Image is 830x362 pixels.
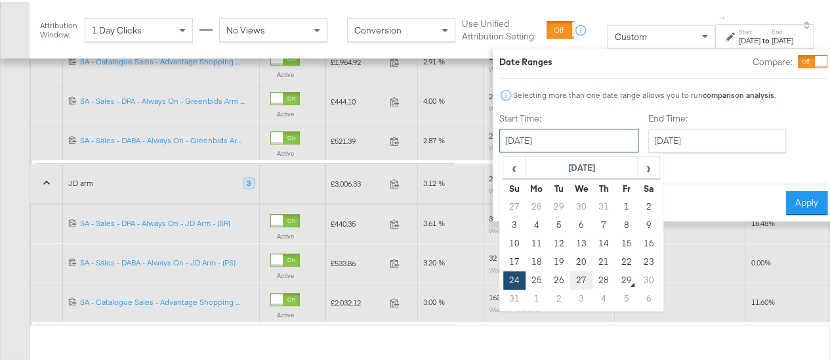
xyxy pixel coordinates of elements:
[423,133,445,143] span: 2.87 %
[489,264,542,272] sub: Website Purchases
[499,110,638,123] label: Start Time:
[226,22,265,34] span: No Views
[751,216,775,226] span: 16.48%
[716,14,729,18] span: ↑
[615,196,637,214] td: 1
[503,269,526,288] td: 24
[504,156,524,175] span: ‹
[548,251,570,269] td: 19
[503,177,526,196] th: Su
[423,55,445,64] span: 2.91 %
[615,233,637,251] td: 15
[80,295,255,306] a: SA - Catalogue Sales - Advantage Shopping Campaign – JD Arm
[760,34,772,43] strong: to
[489,142,542,150] sub: Website Purchases
[423,94,445,104] span: 4.00 %
[80,256,255,267] a: SA - Sales - DABA - Always On - JD Arm - (PS)
[739,34,760,44] div: [DATE]
[526,233,548,251] td: 11
[331,296,384,305] span: £2,032.12
[68,176,93,187] div: JD arm
[489,304,542,311] sub: Website Purchases
[570,251,592,269] td: 20
[423,256,445,265] span: 3.20 %
[331,55,384,65] span: £1,964.92
[489,129,497,139] span: 28
[703,88,774,98] strong: comparison analysis
[80,94,255,105] a: SA - Sales - DPA - Always On - Greenbids Arm - (SR)
[638,269,660,288] td: 30
[331,256,384,266] span: £533.86
[526,196,548,214] td: 28
[489,290,501,300] span: 163
[270,147,300,156] label: Active
[526,177,548,196] th: Mo
[503,288,526,306] td: 31
[548,233,570,251] td: 12
[503,196,526,214] td: 27
[739,26,760,34] label: Start:
[423,295,445,305] span: 3.00 %
[503,251,526,269] td: 17
[503,214,526,233] td: 3
[526,269,548,288] td: 25
[592,214,615,233] td: 7
[615,251,637,269] td: 22
[592,177,615,196] th: Th
[270,309,300,317] label: Active
[570,196,592,214] td: 30
[526,288,548,306] td: 1
[615,269,637,288] td: 29
[615,288,637,306] td: 5
[638,233,660,251] td: 16
[39,19,78,37] div: Attribution Window:
[331,134,384,144] span: £521.39
[638,196,660,214] td: 2
[548,214,570,233] td: 5
[592,269,615,288] td: 28
[638,288,660,306] td: 6
[592,288,615,306] td: 4
[270,269,300,278] label: Active
[592,233,615,251] td: 14
[570,269,592,288] td: 27
[512,89,776,98] div: Selecting more than one date range allows you to run .
[570,214,592,233] td: 6
[753,54,793,66] label: Compare:
[638,156,659,175] span: ›
[548,288,570,306] td: 2
[548,196,570,214] td: 29
[489,171,501,181] span: 228
[80,133,255,145] a: SA - Sales - DABA - Always On - Greenbids Arm - (PS)
[489,89,497,99] span: 22
[423,176,445,186] span: 3.12 %
[331,217,384,227] span: £440.35
[548,269,570,288] td: 26
[638,251,660,269] td: 23
[499,54,552,66] div: Date Ranges
[80,55,255,66] a: SA - Catalogue Sales - Advantage Shopping Campaign – Greenbids Arm
[92,22,142,34] span: 1 Day Clicks
[80,216,255,227] a: SA - Sales - DPA - Always On - JD Arm - (SR)
[638,177,660,196] th: Sa
[243,175,255,187] div: 3
[489,63,542,71] sub: Website Purchases
[423,216,445,226] span: 3.61 %
[592,251,615,269] td: 21
[489,185,542,192] sub: Website Purchases
[592,196,615,214] td: 31
[570,288,592,306] td: 3
[548,177,570,196] th: Tu
[648,110,791,123] label: End Time:
[772,26,793,34] label: End:
[270,68,300,77] label: Active
[462,16,541,40] label: Use Unified Attribution Setting:
[331,177,384,187] span: £3,006.33
[772,34,793,44] div: [DATE]
[526,251,548,269] td: 18
[570,233,592,251] td: 13
[751,256,771,265] span: 0.00%
[615,177,637,196] th: Fr
[270,230,300,238] label: Active
[489,212,497,221] span: 33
